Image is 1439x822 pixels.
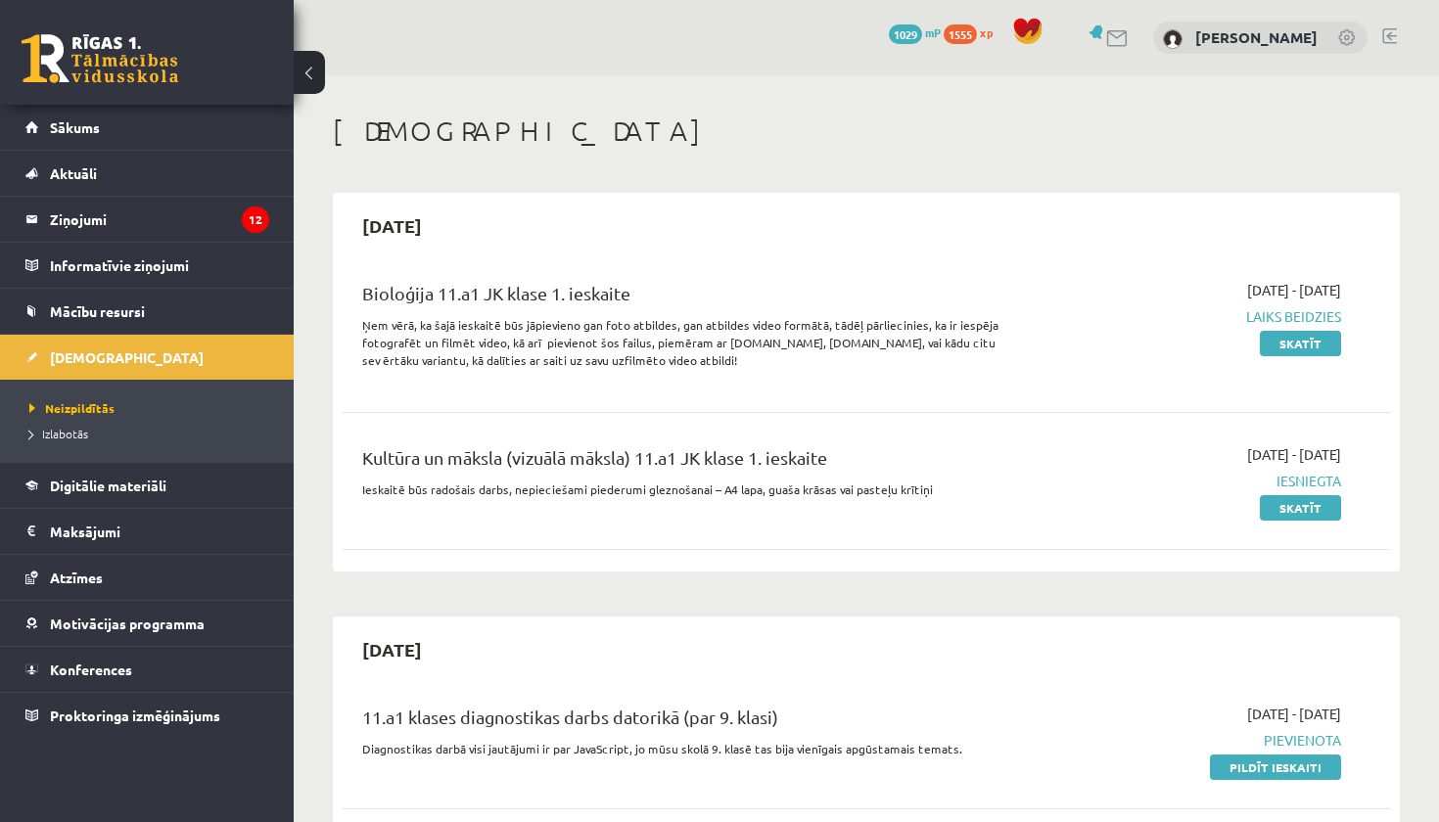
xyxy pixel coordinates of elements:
a: Konferences [25,647,269,692]
p: Diagnostikas darbā visi jautājumi ir par JavaScript, jo mūsu skolā 9. klasē tas bija vienīgais ap... [362,740,1005,757]
i: 12 [242,206,269,233]
span: Proktoringa izmēģinājums [50,707,220,724]
a: [DEMOGRAPHIC_DATA] [25,335,269,380]
a: Motivācijas programma [25,601,269,646]
span: 1029 [889,24,922,44]
a: Sākums [25,105,269,150]
a: Pildīt ieskaiti [1210,754,1341,780]
a: 1029 mP [889,24,941,40]
div: Bioloģija 11.a1 JK klase 1. ieskaite [362,280,1005,316]
span: Sākums [50,118,100,136]
span: Laiks beidzies [1035,306,1341,327]
h1: [DEMOGRAPHIC_DATA] [333,114,1400,148]
span: Atzīmes [50,569,103,586]
a: [PERSON_NAME] [1195,27,1318,47]
legend: Maksājumi [50,509,269,554]
span: Aktuāli [50,164,97,182]
a: Aktuāli [25,151,269,196]
a: Izlabotās [29,425,274,442]
a: 1555 xp [944,24,1002,40]
span: [DEMOGRAPHIC_DATA] [50,348,204,366]
span: Konferences [50,661,132,678]
a: Skatīt [1260,495,1341,521]
span: 1555 [944,24,977,44]
a: Rīgas 1. Tālmācības vidusskola [22,34,178,83]
a: Proktoringa izmēģinājums [25,693,269,738]
a: Informatīvie ziņojumi [25,243,269,288]
img: Arianna Briška [1163,29,1183,49]
span: xp [980,24,993,40]
span: [DATE] - [DATE] [1247,280,1341,300]
span: [DATE] - [DATE] [1247,704,1341,724]
h2: [DATE] [343,203,441,249]
span: Mācību resursi [50,302,145,320]
a: Mācību resursi [25,289,269,334]
span: Digitālie materiāli [50,477,166,494]
span: Pievienota [1035,730,1341,751]
span: Izlabotās [29,426,88,441]
h2: [DATE] [343,626,441,672]
a: Atzīmes [25,555,269,600]
legend: Ziņojumi [50,197,269,242]
p: Ieskaitē būs radošais darbs, nepieciešami piederumi gleznošanai – A4 lapa, guaša krāsas vai paste... [362,480,1005,498]
a: Neizpildītās [29,399,274,417]
span: Neizpildītās [29,400,115,416]
a: Digitālie materiāli [25,463,269,508]
span: mP [925,24,941,40]
div: Kultūra un māksla (vizuālā māksla) 11.a1 JK klase 1. ieskaite [362,444,1005,480]
p: Ņem vērā, ka šajā ieskaitē būs jāpievieno gan foto atbildes, gan atbildes video formātā, tādēļ pā... [362,316,1005,369]
span: Iesniegta [1035,471,1341,491]
a: Ziņojumi12 [25,197,269,242]
legend: Informatīvie ziņojumi [50,243,269,288]
span: [DATE] - [DATE] [1247,444,1341,465]
a: Maksājumi [25,509,269,554]
span: Motivācijas programma [50,615,205,632]
a: Skatīt [1260,331,1341,356]
div: 11.a1 klases diagnostikas darbs datorikā (par 9. klasi) [362,704,1005,740]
